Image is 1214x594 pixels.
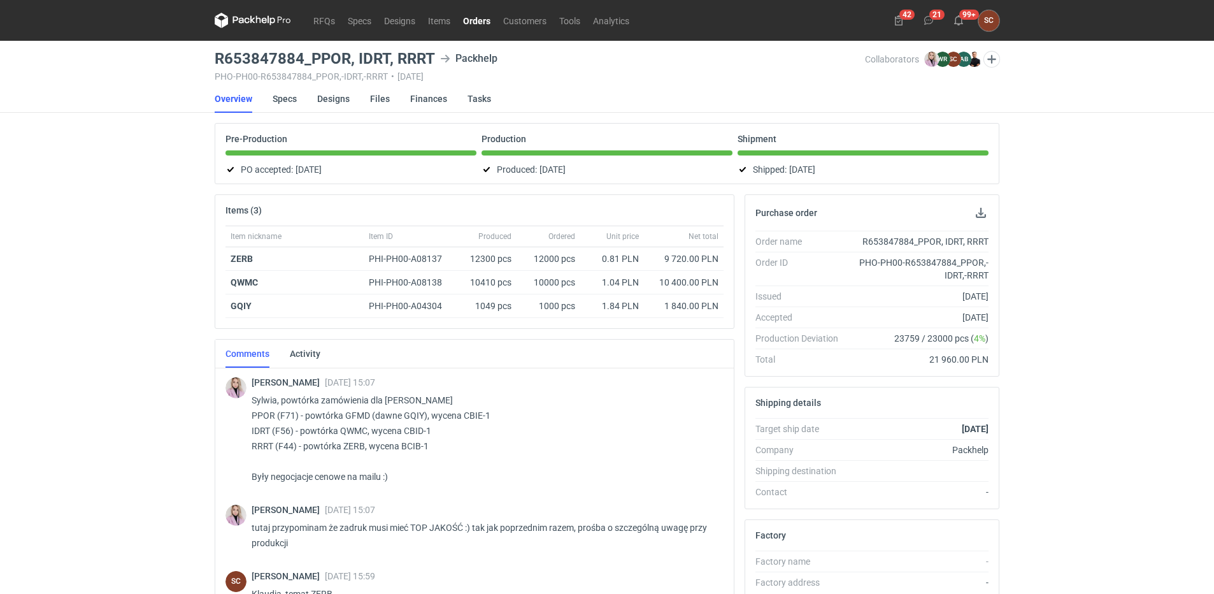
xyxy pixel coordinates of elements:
[978,10,999,31] div: Sylwia Cichórz
[457,13,497,28] a: Orders
[585,300,639,312] div: 1.84 PLN
[755,423,848,435] div: Target ship date
[946,52,961,67] figcaption: SC
[962,424,989,434] strong: [DATE]
[369,231,393,242] span: Item ID
[755,235,848,248] div: Order name
[482,162,732,177] div: Produced:
[956,52,971,67] figcaption: AB
[252,505,325,515] span: [PERSON_NAME]
[317,85,350,113] a: Designs
[231,231,282,242] span: Item nickname
[296,162,322,177] span: [DATE]
[225,377,246,398] img: Klaudia Wiśniewska
[978,10,999,31] button: SC
[370,85,390,113] a: Files
[252,571,325,581] span: [PERSON_NAME]
[341,13,378,28] a: Specs
[307,13,341,28] a: RFQs
[649,252,718,265] div: 9 720.00 PLN
[948,10,969,31] button: 99+
[606,231,639,242] span: Unit price
[325,571,375,581] span: [DATE] 15:59
[755,290,848,303] div: Issued
[738,134,776,144] p: Shipment
[231,277,258,287] a: QWMC
[585,252,639,265] div: 0.81 PLN
[459,271,517,294] div: 10410 pcs
[225,134,287,144] p: Pre-Production
[848,290,989,303] div: [DATE]
[225,505,246,526] img: Klaudia Wiśniewska
[755,398,821,408] h2: Shipping details
[215,13,291,28] svg: Packhelp Pro
[755,486,848,498] div: Contact
[478,231,511,242] span: Produced
[553,13,587,28] a: Tools
[215,51,435,66] h3: R653847884_PPOR, IDRT, RRRT
[894,332,989,345] span: 23759 / 23000 pcs ( )
[468,85,491,113] a: Tasks
[422,13,457,28] a: Items
[848,256,989,282] div: PHO-PH00-R653847884_PPOR,-IDRT,-RRRT
[755,256,848,282] div: Order ID
[325,377,375,388] span: [DATE] 15:07
[231,301,252,311] a: GQIY
[755,555,848,568] div: Factory name
[225,340,269,368] a: Comments
[974,333,985,344] span: 4%
[482,134,526,144] p: Production
[967,52,982,67] img: Tomasz Kubiak
[918,10,939,31] button: 21
[935,52,950,67] figcaption: WR
[738,162,989,177] div: Shipped:
[755,530,786,540] h2: Factory
[215,85,252,113] a: Overview
[755,465,848,477] div: Shipping destination
[755,576,848,589] div: Factory address
[252,377,325,388] span: [PERSON_NAME]
[649,276,718,289] div: 10 400.00 PLN
[231,254,253,264] a: ZERB
[290,340,320,368] a: Activity
[252,520,713,551] p: tutaj przypominam że zadruk musi mieć TOP JAKOŚĆ :) tak jak poprzednim razem, prośba o szczególną...
[369,300,454,312] div: PHI-PH00-A04304
[539,162,566,177] span: [DATE]
[789,162,815,177] span: [DATE]
[848,486,989,498] div: -
[848,311,989,324] div: [DATE]
[517,294,580,318] div: 1000 pcs
[225,571,246,592] figcaption: SC
[517,247,580,271] div: 12000 pcs
[848,555,989,568] div: -
[755,311,848,324] div: Accepted
[459,294,517,318] div: 1049 pcs
[865,54,919,64] span: Collaborators
[273,85,297,113] a: Specs
[924,52,939,67] img: Klaudia Wiśniewska
[848,444,989,456] div: Packhelp
[410,85,447,113] a: Finances
[755,332,848,345] div: Production Deviation
[848,353,989,366] div: 21 960.00 PLN
[689,231,718,242] span: Net total
[252,393,713,484] p: Sylwia, powtórka zamówienia dla [PERSON_NAME] PPOR (F71) - powtórka GFMD (dawne GQIY), wycena CBI...
[225,571,246,592] div: Sylwia Cichórz
[848,235,989,248] div: R653847884_PPOR, IDRT, RRRT
[497,13,553,28] a: Customers
[755,208,817,218] h2: Purchase order
[517,271,580,294] div: 10000 pcs
[378,13,422,28] a: Designs
[225,162,476,177] div: PO accepted:
[585,276,639,289] div: 1.04 PLN
[440,51,497,66] div: Packhelp
[755,353,848,366] div: Total
[973,205,989,221] button: Download PO
[215,71,865,82] div: PHO-PH00-R653847884_PPOR,-IDRT,-RRRT [DATE]
[587,13,636,28] a: Analytics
